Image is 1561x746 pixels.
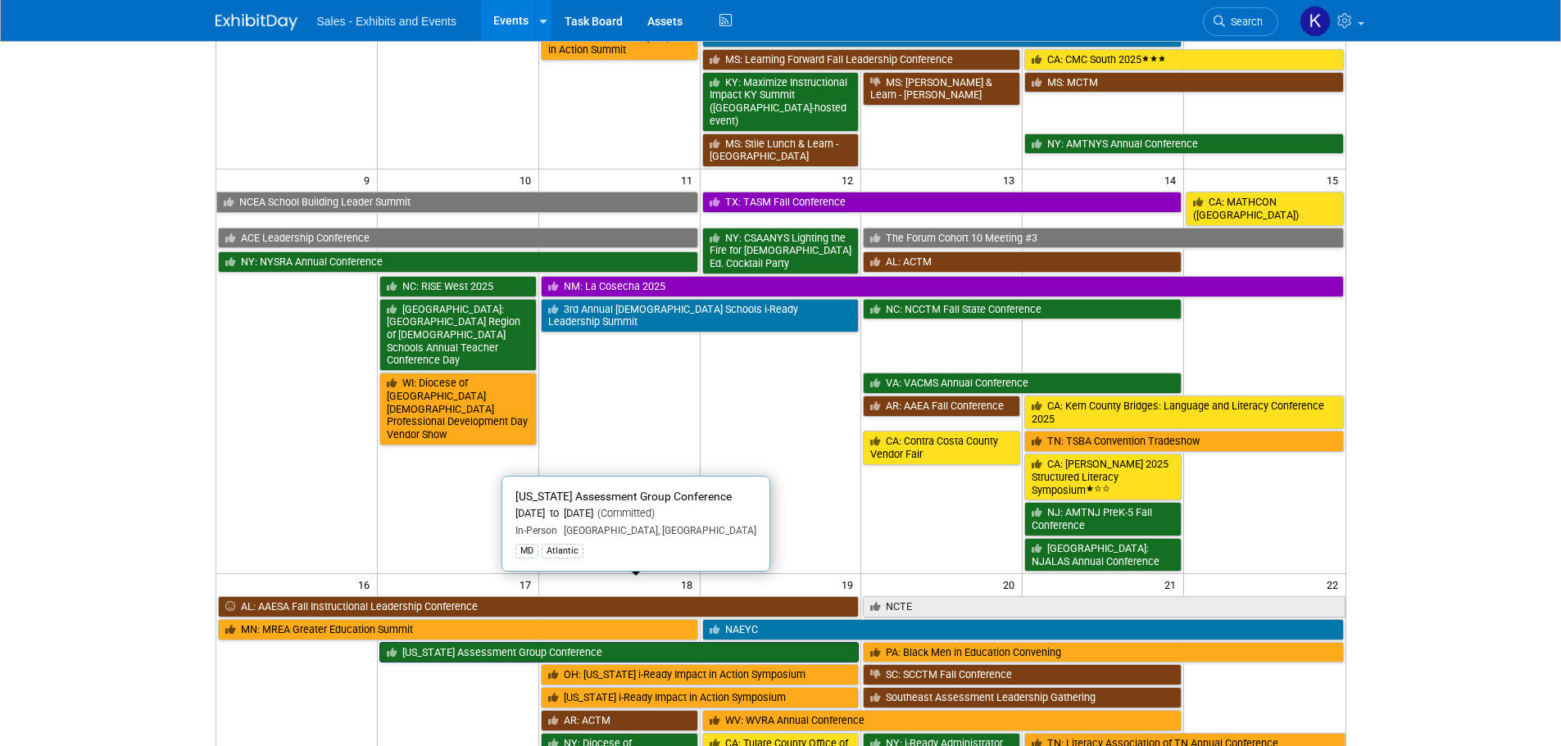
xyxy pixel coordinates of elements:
[216,14,297,30] img: ExhibitDay
[218,596,860,617] a: AL: AAESA Fall Instructional Leadership Conference
[702,710,1182,731] a: WV: WVRA Annual Conference
[1163,574,1183,595] span: 21
[362,170,377,190] span: 9
[356,574,377,595] span: 16
[840,574,860,595] span: 19
[518,170,538,190] span: 10
[679,170,700,190] span: 11
[541,687,860,708] a: [US_STATE] i-Ready Impact in Action Symposium
[557,525,756,536] span: [GEOGRAPHIC_DATA], [GEOGRAPHIC_DATA]
[541,276,1344,297] a: NM: La Cosecha 2025
[1024,454,1182,500] a: CA: [PERSON_NAME] 2025 Structured Literacy Symposium
[1024,49,1343,70] a: CA: CMC South 2025
[541,26,698,60] a: [US_STATE] i-Ready Impact in Action Summit
[317,15,456,28] span: Sales - Exhibits and Events
[1001,170,1022,190] span: 13
[863,664,1182,685] a: SC: SCCTM Fall Conference
[1203,7,1278,36] a: Search
[1325,170,1345,190] span: 15
[379,373,537,445] a: WI: Diocese of [GEOGRAPHIC_DATA][DEMOGRAPHIC_DATA] Professional Development Day Vendor Show
[863,228,1343,249] a: The Forum Cohort 10 Meeting #3
[863,431,1020,464] a: CA: Contra Costa County Vendor Fair
[542,544,583,558] div: Atlantic
[218,251,698,273] a: NY: NYSRA Annual Conference
[1163,170,1183,190] span: 14
[1325,574,1345,595] span: 22
[702,72,860,132] a: KY: Maximize Instructional Impact KY Summit ([GEOGRAPHIC_DATA]-hosted event)
[1001,574,1022,595] span: 20
[863,642,1343,663] a: PA: Black Men in Education Convening
[515,507,756,521] div: [DATE] to [DATE]
[1024,133,1343,155] a: NY: AMTNYS Annual Conference
[1186,192,1343,225] a: CA: MATHCON ([GEOGRAPHIC_DATA])
[702,49,1021,70] a: MS: Learning Forward Fall Leadership Conference
[1024,538,1182,572] a: [GEOGRAPHIC_DATA]: NJALAS Annual Conference
[379,276,537,297] a: NC: RISE West 2025
[863,596,1345,617] a: NCTE
[863,251,1182,273] a: AL: ACTM
[515,544,538,558] div: MD
[863,396,1020,417] a: AR: AAEA Fall Conference
[379,642,860,663] a: [US_STATE] Assessment Group Conference
[863,72,1020,106] a: MS: [PERSON_NAME] & Learn - [PERSON_NAME]
[541,664,860,685] a: OH: [US_STATE] i-Ready Impact in Action Symposium
[1024,502,1182,536] a: NJ: AMTNJ PreK-5 Fall Conference
[541,299,860,332] a: 3rd Annual [DEMOGRAPHIC_DATA] Schools i-Ready Leadership Summit
[218,228,698,249] a: ACE Leadership Conference
[679,574,700,595] span: 18
[593,507,655,519] span: (Committed)
[379,299,537,372] a: [GEOGRAPHIC_DATA]: [GEOGRAPHIC_DATA] Region of [DEMOGRAPHIC_DATA] Schools Annual Teacher Conferen...
[541,710,698,731] a: AR: ACTM
[863,299,1182,320] a: NC: NCCTM Fall State Conference
[702,192,1182,213] a: TX: TASM Fall Conference
[518,574,538,595] span: 17
[1024,72,1343,93] a: MS: MCTM
[218,619,698,640] a: MN: MREA Greater Education Summit
[216,192,698,213] a: NCEA School Building Leader Summit
[1300,6,1331,37] img: Kara Haven
[702,619,1344,640] a: NAEYC
[515,525,557,536] span: In-Person
[1024,396,1343,429] a: CA: Kern County Bridges: Language and Literacy Conference 2025
[702,228,860,274] a: NY: CSAANYS Lighting the Fire for [DEMOGRAPHIC_DATA] Ed. Cocktail Party
[515,490,732,503] span: [US_STATE] Assessment Group Conference
[863,373,1182,394] a: VA: VACMS Annual Conference
[1225,16,1263,28] span: Search
[840,170,860,190] span: 12
[1024,431,1343,452] a: TN: TSBA Convention Tradeshow
[863,687,1182,708] a: Southeast Assessment Leadership Gathering
[702,133,860,167] a: MS: Stile Lunch & Learn - [GEOGRAPHIC_DATA]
